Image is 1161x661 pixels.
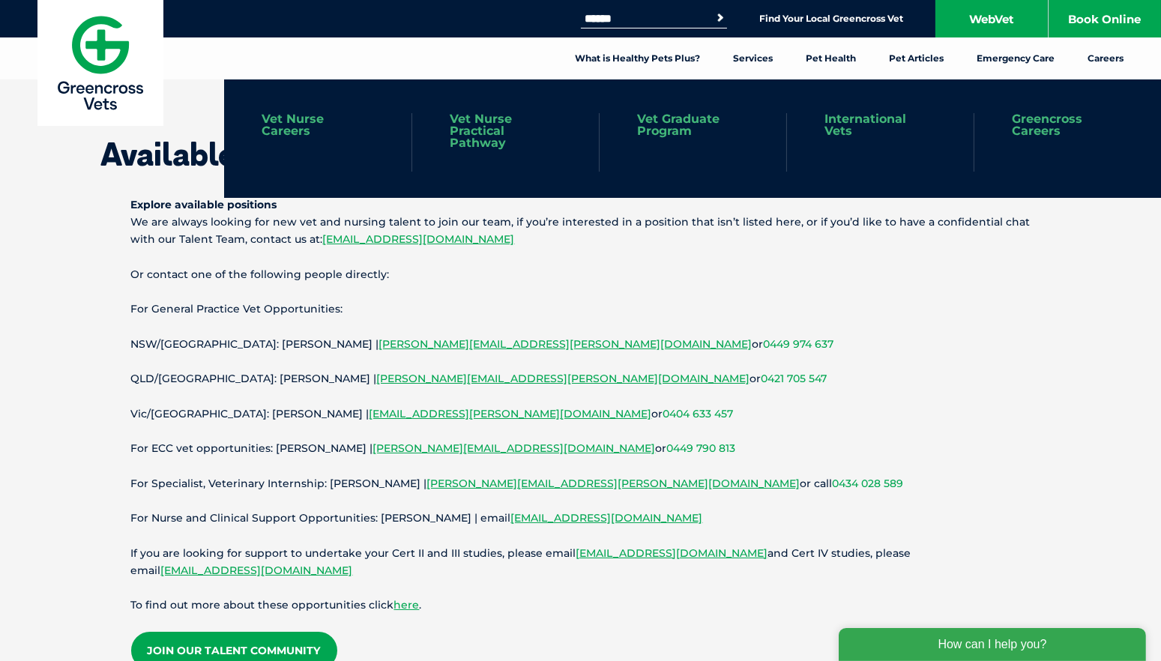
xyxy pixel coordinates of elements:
[131,336,1031,353] p: NSW/[GEOGRAPHIC_DATA]: [PERSON_NAME] | or
[663,407,734,420] a: 0404 633 457
[131,545,1031,579] p: If you are looking for support to undertake your Cert II and III studies, please email and Cert I...
[637,113,749,137] a: Vet Graduate Program
[131,475,1031,492] p: For Specialist, Veterinary Internship: [PERSON_NAME] | or call
[131,266,1031,283] p: Or contact one of the following people directly:
[762,372,827,385] a: 0421 705 547
[131,196,1031,249] p: We are always looking for new vet and nursing talent to join our team, if you’re interested in a ...
[576,546,768,560] a: [EMAIL_ADDRESS][DOMAIN_NAME]
[101,139,1061,170] h1: Available positions
[131,405,1031,423] p: Vic/[GEOGRAPHIC_DATA]: [PERSON_NAME] | or
[717,37,789,79] a: Services
[161,564,353,577] a: [EMAIL_ADDRESS][DOMAIN_NAME]
[1071,37,1140,79] a: Careers
[833,477,904,490] a: 0434 028 589
[394,598,420,612] a: here
[131,510,1031,527] p: For Nurse and Clinical Support Opportunities: [PERSON_NAME] | email
[131,301,1031,318] p: For General Practice Vet Opportunities:
[131,198,277,211] strong: Explore available positions
[450,113,561,149] a: Vet Nurse Practical Pathway
[377,372,750,385] a: [PERSON_NAME][EMAIL_ADDRESS][PERSON_NAME][DOMAIN_NAME]
[9,9,316,42] div: How can I help you?
[427,477,800,490] a: [PERSON_NAME][EMAIL_ADDRESS][PERSON_NAME][DOMAIN_NAME]
[131,597,1031,614] p: To find out more about these opportunities click .
[960,37,1071,79] a: Emergency Care
[1012,113,1124,137] a: Greencross Careers
[323,232,515,246] a: [EMAIL_ADDRESS][DOMAIN_NAME]
[872,37,960,79] a: Pet Articles
[373,441,656,455] a: [PERSON_NAME][EMAIL_ADDRESS][DOMAIN_NAME]
[370,407,652,420] a: [EMAIL_ADDRESS][PERSON_NAME][DOMAIN_NAME]
[764,337,834,351] a: 0449 974 637
[131,440,1031,457] p: For ECC vet opportunities: [PERSON_NAME] | or
[824,113,936,137] a: International Vets
[713,10,728,25] button: Search
[131,370,1031,387] p: QLD/[GEOGRAPHIC_DATA]: [PERSON_NAME] | or
[759,13,903,25] a: Find Your Local Greencross Vet
[379,337,753,351] a: [PERSON_NAME][EMAIL_ADDRESS][PERSON_NAME][DOMAIN_NAME]
[511,511,703,525] a: [EMAIL_ADDRESS][DOMAIN_NAME]
[262,113,374,137] a: Vet Nurse Careers
[667,441,736,455] a: 0449 790 813
[789,37,872,79] a: Pet Health
[558,37,717,79] a: What is Healthy Pets Plus?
